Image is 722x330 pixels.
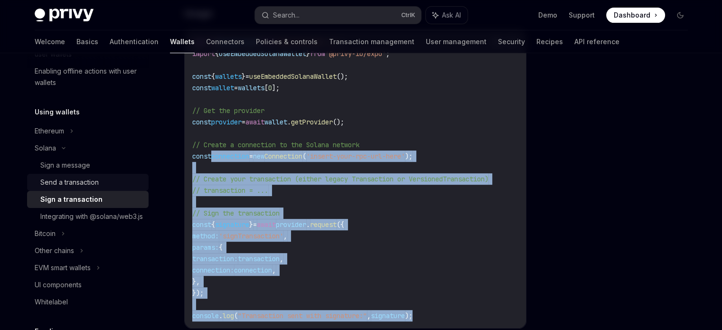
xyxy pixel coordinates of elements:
span: await [257,220,276,229]
span: // Create your transaction (either legacy Transaction or VersionedTransaction) [192,175,488,183]
span: // transaction = ... [192,186,268,195]
a: Transaction management [329,30,414,53]
a: Recipes [536,30,563,53]
span: , [272,266,276,274]
h5: Using wallets [35,106,80,118]
span: const [192,220,211,229]
span: (); [337,72,348,81]
a: User management [426,30,487,53]
a: Basics [76,30,98,53]
a: Integrating with @solana/web3.js [27,208,149,225]
div: Search... [273,9,300,21]
span: wallet [211,84,234,92]
span: = [249,152,253,160]
div: Send a transaction [40,177,99,188]
div: Sign a transaction [40,194,103,205]
span: const [192,72,211,81]
div: Ethereum [35,125,64,137]
span: (); [333,118,344,126]
span: // Sign the transaction [192,209,280,217]
a: Demo [538,10,557,20]
div: Enabling offline actions with user wallets [35,66,143,88]
a: Whitelabel [27,293,149,311]
span: 0 [268,84,272,92]
div: EVM smart wallets [35,262,91,273]
span: }); [192,289,204,297]
span: . [287,118,291,126]
span: = [245,72,249,81]
span: ( [234,311,238,320]
span: await [245,118,264,126]
a: Security [498,30,525,53]
span: ]; [272,84,280,92]
span: ; [386,49,390,58]
span: { [211,72,215,81]
span: provider [211,118,242,126]
span: // Create a connection to the Solana network [192,141,359,149]
span: request [310,220,337,229]
span: signature [215,220,249,229]
a: Enabling offline actions with user wallets [27,63,149,91]
span: { [219,243,223,252]
span: } [306,49,310,58]
span: 'insert-your-rpc-url-here' [306,152,405,160]
a: Sign a transaction [27,191,149,208]
span: useEmbeddedSolanaWallet [249,72,337,81]
span: Dashboard [614,10,650,20]
span: console [192,311,219,320]
span: { [215,49,219,58]
div: Bitcoin [35,228,56,239]
span: Ctrl K [401,11,415,19]
div: Sign a message [40,160,90,171]
span: wallets [215,72,242,81]
a: Connectors [206,30,244,53]
span: connection: [192,266,234,274]
span: }, [192,277,200,286]
span: new [253,152,264,160]
span: { [211,220,215,229]
span: connection [234,266,272,274]
span: 'signTransaction' [219,232,283,240]
span: useEmbeddedSolanaWallet [219,49,306,58]
span: import [192,49,215,58]
a: Send a transaction [27,174,149,191]
span: [ [264,84,268,92]
span: , [283,232,287,240]
div: Integrating with @solana/web3.js [40,211,143,222]
span: transaction [238,255,280,263]
span: ({ [337,220,344,229]
span: ); [405,152,413,160]
button: Ask AI [426,7,468,24]
span: getProvider [291,118,333,126]
span: method: [192,232,219,240]
a: Authentication [110,30,159,53]
span: const [192,152,211,160]
a: Policies & controls [256,30,318,53]
a: Sign a message [27,157,149,174]
span: log [223,311,234,320]
span: , [367,311,371,320]
span: wallets [238,84,264,92]
span: . [306,220,310,229]
span: } [249,220,253,229]
img: dark logo [35,9,94,22]
span: Ask AI [442,10,461,20]
span: "Transaction sent with signature:" [238,311,367,320]
span: ( [302,152,306,160]
a: Welcome [35,30,65,53]
a: UI components [27,276,149,293]
span: params: [192,243,219,252]
a: Dashboard [606,8,665,23]
span: ); [405,311,413,320]
span: // Get the provider [192,106,264,115]
span: transaction: [192,255,238,263]
span: = [234,84,238,92]
span: const [192,84,211,92]
span: signature [371,311,405,320]
span: provider [276,220,306,229]
span: = [253,220,257,229]
span: connection [211,152,249,160]
a: Wallets [170,30,195,53]
button: Search...CtrlK [255,7,421,24]
div: UI components [35,279,82,291]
